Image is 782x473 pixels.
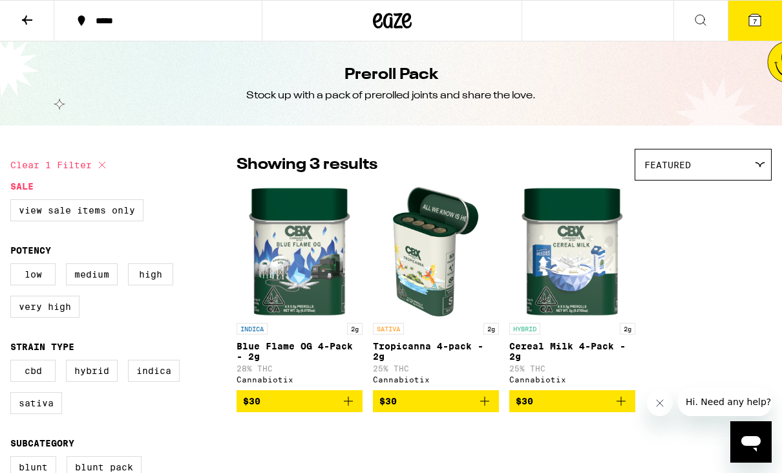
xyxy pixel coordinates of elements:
button: Add to bag [237,390,363,412]
img: Cannabiotix - Blue Flame OG 4-Pack - 2g [248,187,350,316]
h1: Preroll Pack [344,64,438,86]
div: Cannabiotix [509,375,635,384]
label: Hybrid [66,360,118,382]
p: 2g [620,323,635,335]
span: 7 [753,17,757,25]
iframe: Message from company [678,388,772,416]
p: SATIVA [373,323,404,335]
span: $30 [516,396,533,406]
legend: Potency [10,245,51,256]
legend: Sale [10,181,34,192]
a: Open page for Cereal Milk 4-Pack - 2g from Cannabiotix [509,187,635,390]
label: View Sale Items Only [10,199,143,221]
a: Open page for Tropicanna 4-pack - 2g from Cannabiotix [373,187,499,390]
label: Very High [10,296,79,318]
p: Tropicanna 4-pack - 2g [373,341,499,362]
p: INDICA [237,323,268,335]
img: Cannabiotix - Cereal Milk 4-Pack - 2g [521,187,623,316]
label: High [128,263,173,285]
span: $30 [379,396,397,406]
p: Showing 3 results [237,154,377,176]
p: Cereal Milk 4-Pack - 2g [509,341,635,362]
label: Medium [66,263,118,285]
span: Featured [644,160,691,170]
label: CBD [10,360,56,382]
iframe: Button to launch messaging window [730,421,772,463]
div: Cannabiotix [237,375,363,384]
p: 25% THC [509,364,635,373]
p: HYBRID [509,323,540,335]
div: Stock up with a pack of prerolled joints and share the love. [246,89,536,103]
a: Open page for Blue Flame OG 4-Pack - 2g from Cannabiotix [237,187,363,390]
p: 2g [347,323,363,335]
p: Blue Flame OG 4-Pack - 2g [237,341,363,362]
button: Add to bag [373,390,499,412]
p: 25% THC [373,364,499,373]
div: Cannabiotix [373,375,499,384]
p: 2g [483,323,499,335]
legend: Subcategory [10,438,74,448]
legend: Strain Type [10,342,74,352]
button: Clear 1 filter [10,149,110,181]
label: Indica [128,360,180,382]
button: 7 [728,1,782,41]
p: 28% THC [237,364,363,373]
label: Low [10,263,56,285]
button: Add to bag [509,390,635,412]
iframe: Close message [647,390,673,416]
img: Cannabiotix - Tropicanna 4-pack - 2g [393,187,480,316]
label: Sativa [10,392,62,414]
span: $30 [243,396,260,406]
